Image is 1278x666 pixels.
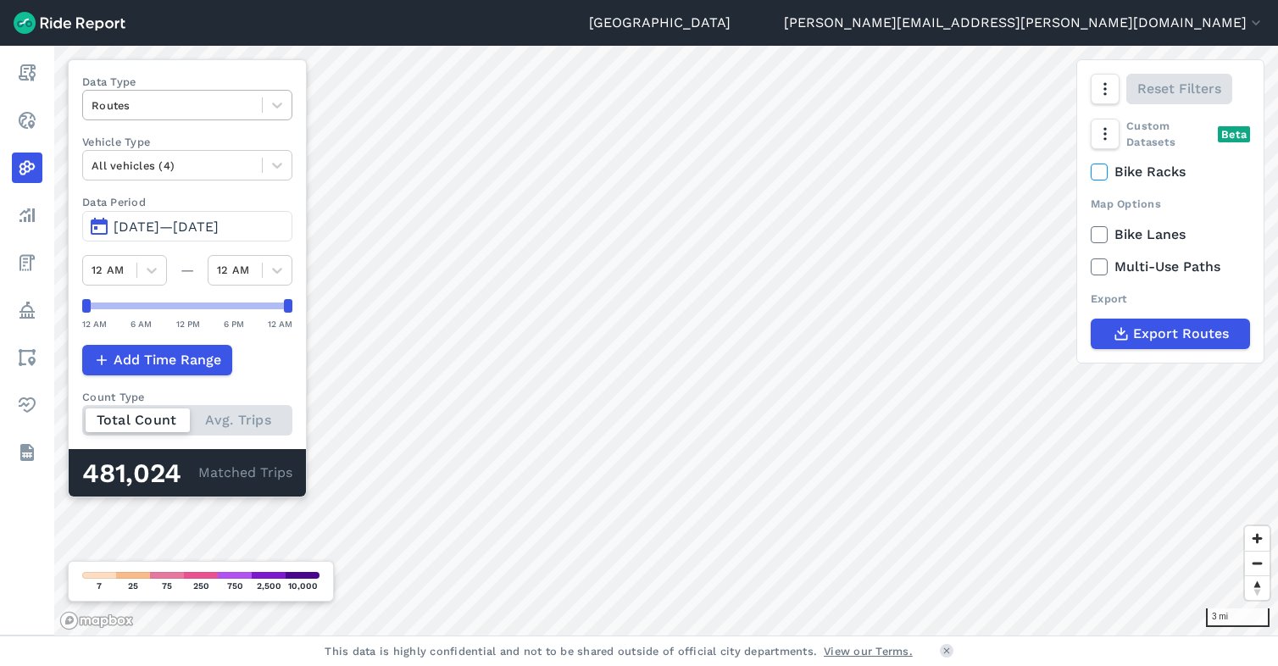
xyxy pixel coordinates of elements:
[1245,551,1270,575] button: Zoom out
[82,74,292,90] label: Data Type
[1091,319,1250,349] button: Export Routes
[82,134,292,150] label: Vehicle Type
[114,350,221,370] span: Add Time Range
[176,316,200,331] div: 12 PM
[1245,526,1270,551] button: Zoom in
[1091,291,1250,307] div: Export
[82,211,292,241] button: [DATE]—[DATE]
[12,342,42,373] a: Areas
[12,390,42,420] a: Health
[1091,196,1250,212] div: Map Options
[131,316,152,331] div: 6 AM
[1245,575,1270,600] button: Reset bearing to north
[82,194,292,210] label: Data Period
[1137,79,1221,99] span: Reset Filters
[824,643,913,659] a: View our Terms.
[12,437,42,468] a: Datasets
[1133,324,1229,344] span: Export Routes
[784,13,1264,33] button: [PERSON_NAME][EMAIL_ADDRESS][PERSON_NAME][DOMAIN_NAME]
[82,463,198,485] div: 481,024
[59,611,134,630] a: Mapbox logo
[12,105,42,136] a: Realtime
[1091,257,1250,277] label: Multi-Use Paths
[224,316,244,331] div: 6 PM
[1091,225,1250,245] label: Bike Lanes
[1126,74,1232,104] button: Reset Filters
[14,12,125,34] img: Ride Report
[82,345,232,375] button: Add Time Range
[1206,608,1270,627] div: 3 mi
[589,13,731,33] a: [GEOGRAPHIC_DATA]
[1091,162,1250,182] label: Bike Racks
[114,219,219,235] span: [DATE]—[DATE]
[82,316,107,331] div: 12 AM
[12,153,42,183] a: Heatmaps
[12,295,42,325] a: Policy
[268,316,292,331] div: 12 AM
[1091,118,1250,150] div: Custom Datasets
[12,247,42,278] a: Fees
[82,389,292,405] div: Count Type
[12,58,42,88] a: Report
[1218,126,1250,142] div: Beta
[54,46,1278,635] canvas: Map
[167,260,208,280] div: —
[69,449,306,497] div: Matched Trips
[12,200,42,230] a: Analyze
